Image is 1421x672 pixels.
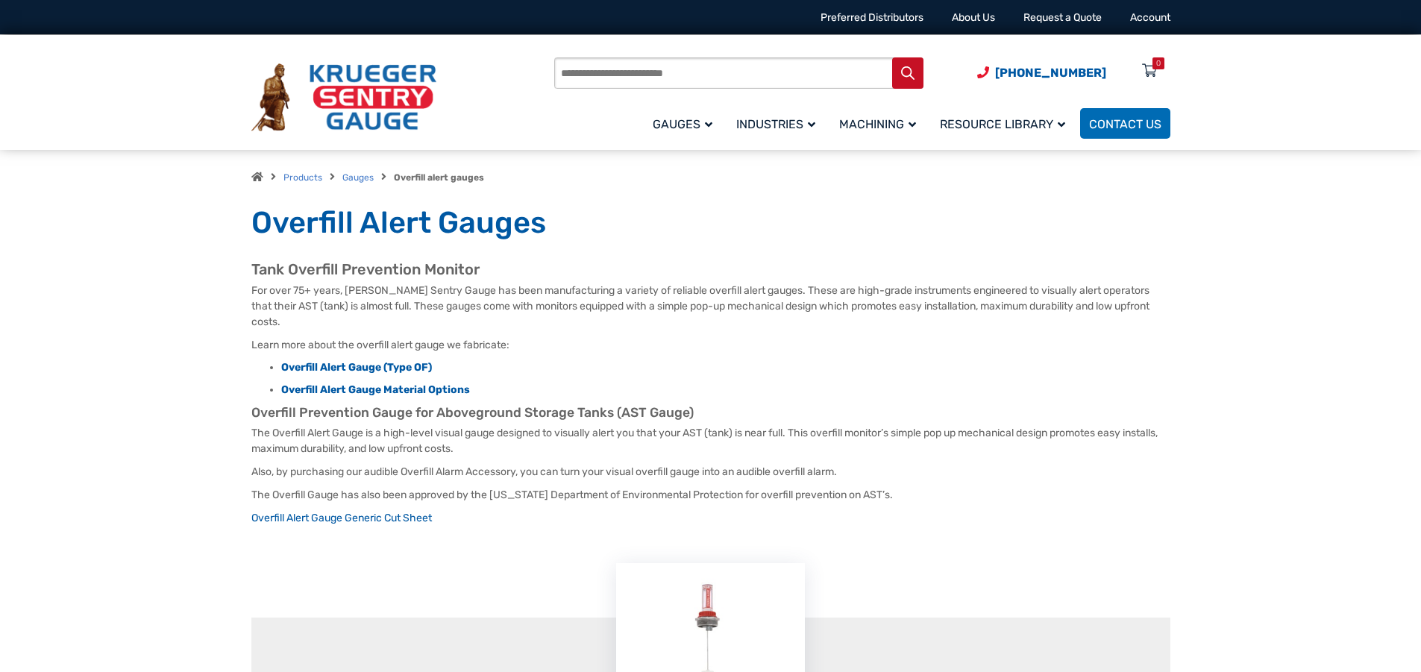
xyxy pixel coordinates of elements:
img: Krueger Sentry Gauge [251,63,436,132]
p: The Overfill Alert Gauge is a high-level visual gauge designed to visually alert you that your AS... [251,425,1170,456]
a: Industries [727,106,830,141]
a: Overfill Alert Gauge Material Options [281,383,470,396]
a: Phone Number (920) 434-8860 [977,63,1106,82]
a: Machining [830,106,931,141]
span: Resource Library [940,117,1065,131]
a: Overfill Alert Gauge (Type OF) [281,361,432,374]
span: Industries [736,117,815,131]
strong: Overfill alert gauges [394,172,484,183]
span: Gauges [653,117,712,131]
a: Account [1130,11,1170,24]
a: About Us [952,11,995,24]
span: [PHONE_NUMBER] [995,66,1106,80]
p: The Overfill Gauge has also been approved by the [US_STATE] Department of Environmental Protectio... [251,487,1170,503]
p: Also, by purchasing our audible Overfill Alarm Accessory, you can turn your visual overfill gauge... [251,464,1170,480]
a: Contact Us [1080,108,1170,139]
a: Gauges [342,172,374,183]
p: For over 75+ years, [PERSON_NAME] Sentry Gauge has been manufacturing a variety of reliable overf... [251,283,1170,330]
a: Gauges [644,106,727,141]
p: Learn more about the overfill alert gauge we fabricate: [251,337,1170,353]
h2: Tank Overfill Prevention Monitor [251,260,1170,279]
h1: Overfill Alert Gauges [251,204,1170,242]
h3: Overfill Prevention Gauge for Aboveground Storage Tanks (AST Gauge) [251,405,1170,421]
span: Machining [839,117,916,131]
a: Resource Library [931,106,1080,141]
div: 0 [1156,57,1161,69]
a: Overfill Alert Gauge Generic Cut Sheet [251,512,432,524]
a: Request a Quote [1023,11,1102,24]
a: Preferred Distributors [821,11,923,24]
span: Contact Us [1089,117,1161,131]
a: Products [283,172,322,183]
